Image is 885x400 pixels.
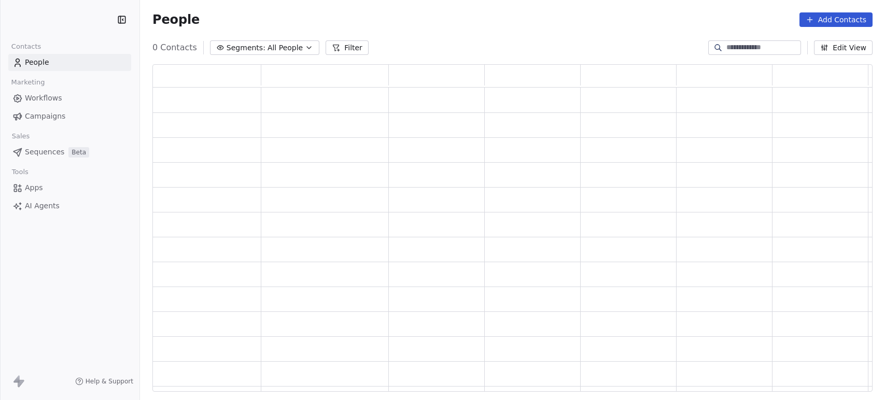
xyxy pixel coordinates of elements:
span: Apps [25,182,43,193]
span: People [25,57,49,68]
span: All People [268,42,303,53]
button: Add Contacts [799,12,873,27]
span: Contacts [7,39,46,54]
span: 0 Contacts [152,41,197,54]
button: Edit View [814,40,873,55]
a: Workflows [8,90,131,107]
span: Segments: [227,42,265,53]
span: Marketing [7,75,49,90]
span: AI Agents [25,201,60,211]
button: Filter [326,40,369,55]
a: SequencesBeta [8,144,131,161]
span: Workflows [25,93,62,104]
a: Apps [8,179,131,196]
a: AI Agents [8,197,131,215]
span: People [152,12,200,27]
span: Tools [7,164,33,180]
span: Sequences [25,147,64,158]
span: Sales [7,128,34,144]
span: Beta [68,147,89,158]
span: Help & Support [86,377,133,385]
a: People [8,54,131,71]
a: Campaigns [8,108,131,125]
a: Help & Support [75,377,133,385]
span: Campaigns [25,111,65,122]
